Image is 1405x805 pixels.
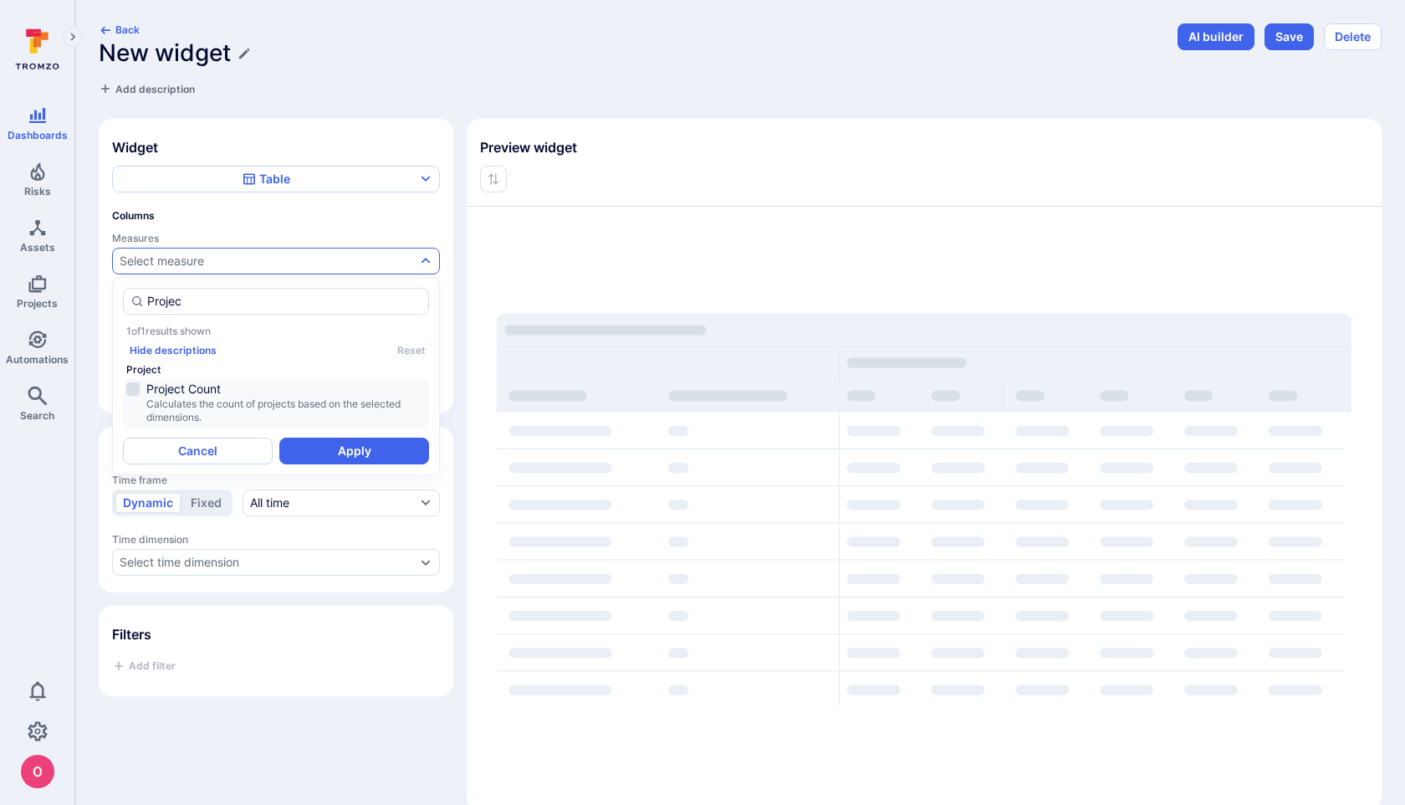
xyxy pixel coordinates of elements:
[112,232,440,244] span: Measures
[1324,23,1382,50] button: Delete
[250,495,289,511] div: All time
[6,353,69,366] span: Automations
[238,47,251,60] button: Edit title
[99,23,140,36] button: Back
[112,139,440,156] span: Widget
[112,166,440,192] button: Table
[21,755,54,788] img: ACg8ocJcCe-YbLxGm5tc0PuNRxmgP8aEm0RBXn6duO8aeMVK9zjHhw=s96-c
[112,209,440,222] span: Columns
[112,474,440,486] span: Time frame
[8,129,68,141] span: Dashboards
[147,293,421,310] input: Search measure
[120,556,416,569] button: Select time dimension
[123,288,429,464] div: autocomplete options
[129,659,176,672] span: Add filter
[115,493,181,513] button: Dynamic
[120,254,416,268] button: Select measure
[467,206,1382,793] div: Widget preview
[21,755,54,788] div: oleg malkov
[146,397,426,424] span: Calculates the count of projects based on the selected dimensions.
[397,344,426,356] button: Reset
[123,363,429,376] div: Project
[183,493,229,513] button: Fixed
[120,556,239,569] div: Select time dimension
[112,626,440,643] span: Filters
[419,254,432,268] button: Expand dropdown
[99,39,231,67] h1: New widget
[112,533,440,546] span: Time dimension
[279,438,429,464] button: Apply
[243,490,440,516] button: All time
[1178,23,1254,50] button: AI builder
[115,83,195,95] span: Add description
[112,549,440,576] div: time-dimension-test
[20,409,54,422] span: Search
[112,653,176,679] button: Add filter
[1264,23,1314,50] button: Save
[120,254,204,268] div: Select measure
[146,381,426,397] span: Project Count
[126,325,211,337] p: 1 of 1 results shown
[243,171,290,187] div: Table
[112,248,440,274] div: measures
[24,185,51,197] span: Risks
[20,241,55,254] span: Assets
[123,438,273,464] button: Cancel
[467,139,1382,156] span: Preview widget
[419,556,432,569] button: Expand dropdown
[243,490,440,516] div: Select time dimension first
[126,344,220,356] button: Hide descriptions
[63,27,83,47] button: Expand navigation menu
[67,30,79,44] i: Expand navigation menu
[17,297,58,310] span: Projects
[99,80,195,97] button: Add description
[112,278,440,291] span: Numeric fields that represent your data values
